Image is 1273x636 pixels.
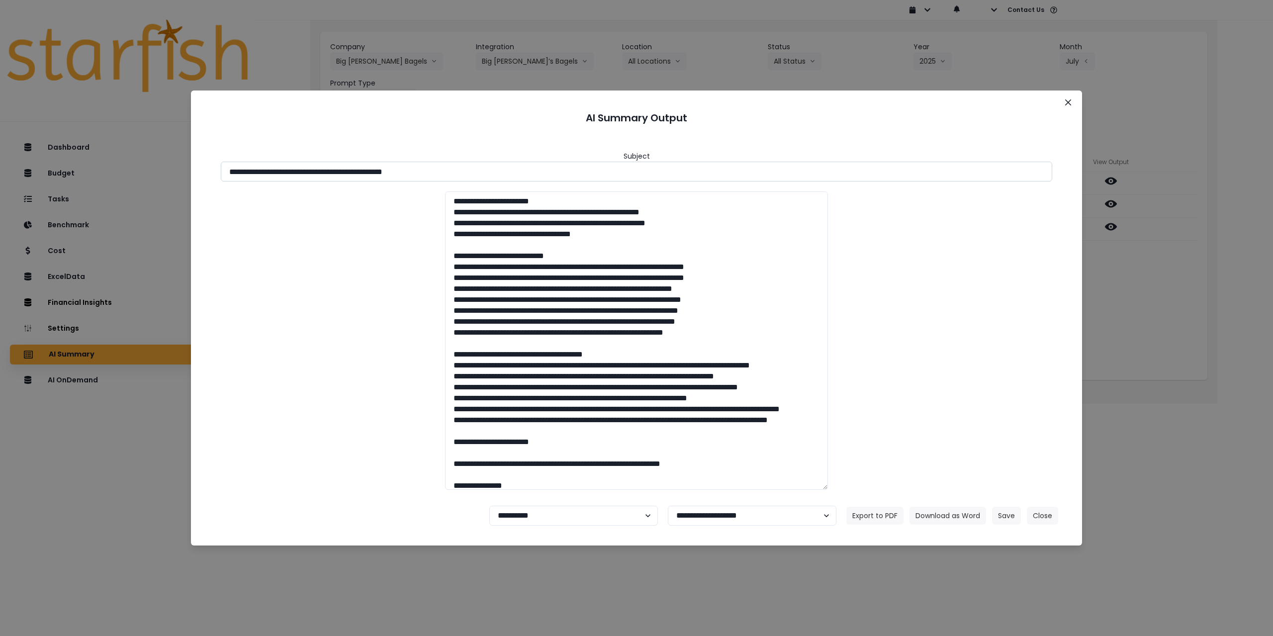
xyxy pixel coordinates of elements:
button: Download as Word [909,507,986,525]
button: Close [1027,507,1058,525]
button: Close [1060,94,1076,110]
button: Save [992,507,1021,525]
header: Subject [624,151,650,162]
header: AI Summary Output [203,102,1070,133]
button: Export to PDF [846,507,904,525]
